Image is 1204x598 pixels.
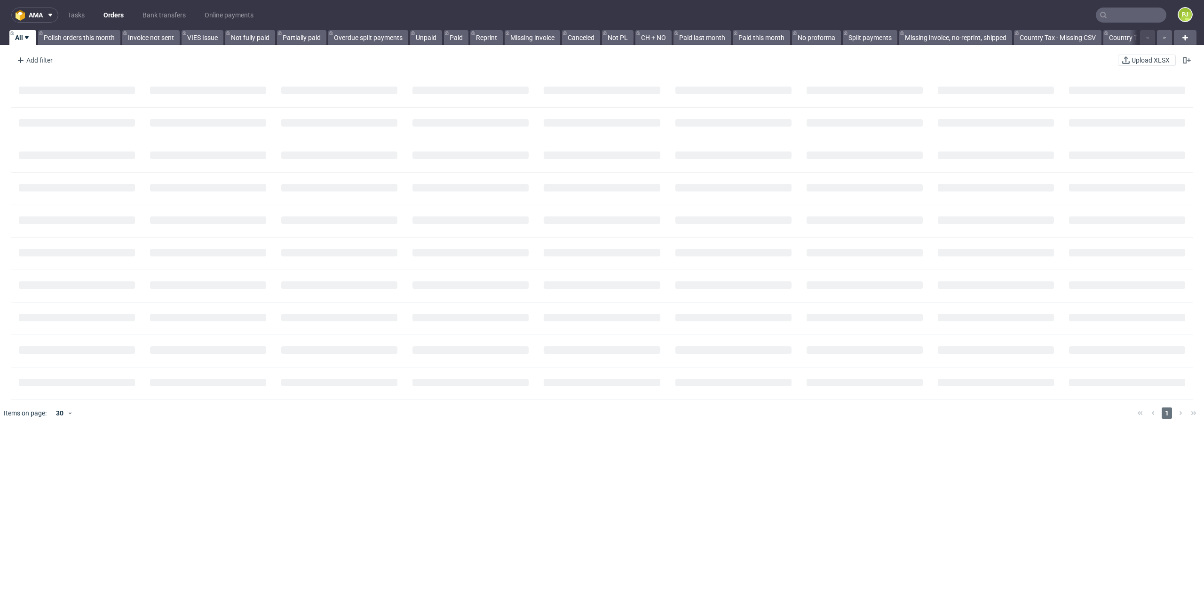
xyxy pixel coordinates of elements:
[137,8,191,23] a: Bank transfers
[1179,8,1192,21] figcaption: PJ
[277,30,326,45] a: Partially paid
[792,30,841,45] a: No proforma
[602,30,634,45] a: Not PL
[16,10,29,21] img: logo
[1118,55,1176,66] button: Upload XLSX
[562,30,600,45] a: Canceled
[29,12,43,18] span: ama
[11,8,58,23] button: ama
[328,30,408,45] a: Overdue split payments
[9,30,36,45] a: All
[98,8,129,23] a: Orders
[635,30,672,45] a: CH + NO
[505,30,560,45] a: Missing invoice
[50,407,67,420] div: 30
[673,30,731,45] a: Paid last month
[1130,57,1172,64] span: Upload XLSX
[1014,30,1101,45] a: Country Tax - Missing CSV
[225,30,275,45] a: Not fully paid
[733,30,790,45] a: Paid this month
[13,53,55,68] div: Add filter
[199,8,259,23] a: Online payments
[38,30,120,45] a: Polish orders this month
[899,30,1012,45] a: Missing invoice, no-reprint, shipped
[843,30,897,45] a: Split payments
[182,30,223,45] a: VIES Issue
[4,408,47,418] span: Items on page:
[410,30,442,45] a: Unpaid
[444,30,468,45] a: Paid
[62,8,90,23] a: Tasks
[470,30,503,45] a: Reprint
[1162,407,1172,419] span: 1
[122,30,180,45] a: Invoice not sent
